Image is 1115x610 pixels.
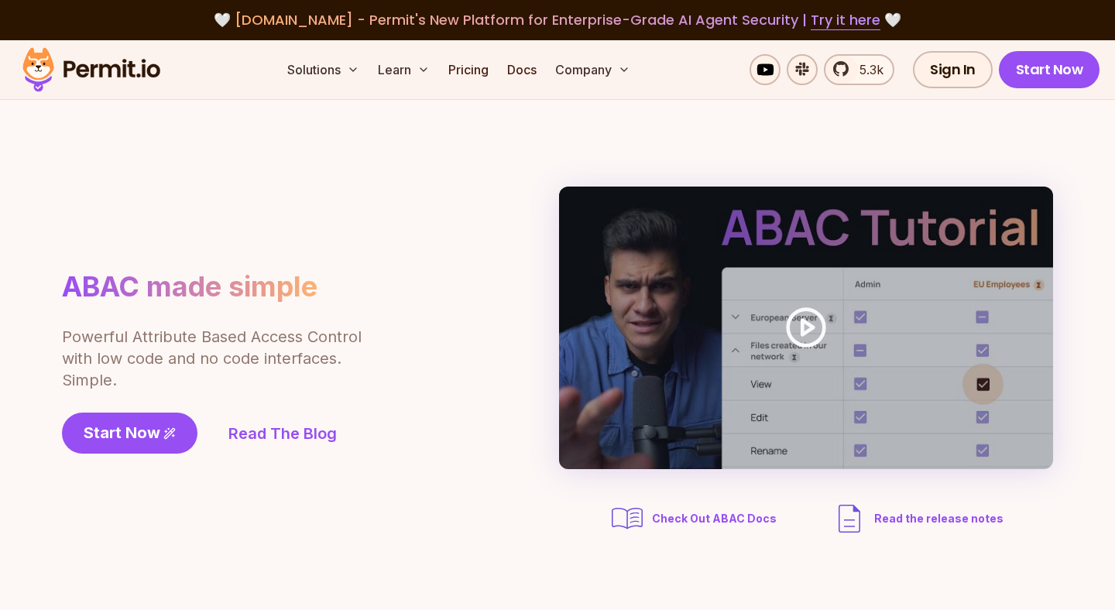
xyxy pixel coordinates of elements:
a: Read the release notes [831,500,1003,537]
a: Start Now [62,413,197,454]
a: 5.3k [824,54,894,85]
div: 🤍 🤍 [37,9,1078,31]
img: Permit logo [15,43,167,96]
a: Try it here [811,10,880,30]
span: Start Now [84,422,160,444]
img: description [831,500,868,537]
button: Learn [372,54,436,85]
a: Docs [501,54,543,85]
a: Read The Blog [228,423,337,444]
button: Company [549,54,636,85]
a: Sign In [913,51,993,88]
h1: ABAC made simple [62,269,317,304]
span: Read the release notes [874,511,1003,526]
p: Powerful Attribute Based Access Control with low code and no code interfaces. Simple. [62,326,364,391]
a: Pricing [442,54,495,85]
span: 5.3k [850,60,883,79]
a: Start Now [999,51,1100,88]
a: Check Out ABAC Docs [609,500,781,537]
button: Solutions [281,54,365,85]
span: [DOMAIN_NAME] - Permit's New Platform for Enterprise-Grade AI Agent Security | [235,10,880,29]
img: abac docs [609,500,646,537]
span: Check Out ABAC Docs [652,511,777,526]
